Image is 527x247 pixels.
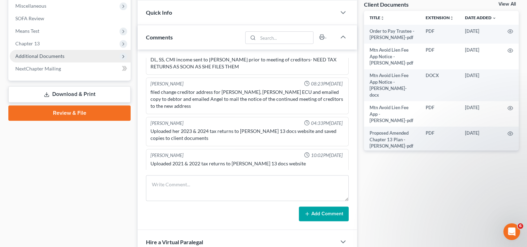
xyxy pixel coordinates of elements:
[6,54,134,97] div: Furonda says…
[150,56,344,70] div: DL, SS, CMI income sent to [PERSON_NAME] prior to meeting of creditors- NEED TAX RETURNS AS SOON ...
[450,16,454,20] i: unfold_more
[459,127,502,152] td: [DATE]
[8,86,131,103] a: Download & Print
[465,15,496,20] a: Date Added expand_more
[33,194,39,199] button: Upload attachment
[150,152,184,159] div: [PERSON_NAME]
[15,3,46,9] span: Miscellaneous
[311,152,343,159] span: 10:02PM[DATE]
[15,15,44,21] span: SOFA Review
[34,7,59,12] h1: Operator
[6,118,114,212] div: We do have this feature for the employment income section to average all pay advices entered, but...
[20,4,31,15] img: Profile image for Operator
[364,25,420,44] td: Order to Pay Trustee - [PERSON_NAME]-pdf
[146,239,203,245] span: Hire a Virtual Paralegal
[258,32,313,44] input: Search...
[370,15,385,20] a: Titleunfold_more
[8,105,131,121] a: Review & File
[311,81,343,87] span: 08:23PM[DATE]
[10,12,131,25] a: SOFA Review
[146,34,173,40] span: Comments
[150,89,344,110] div: filed change creditor address for [PERSON_NAME], [PERSON_NAME] ECU and emailed copy to debtor and...
[420,127,459,152] td: PDF
[426,15,454,20] a: Extensionunfold_more
[492,16,496,20] i: expand_more
[122,3,135,15] div: Close
[6,118,134,217] div: James says…
[364,69,420,102] td: Mtn Avoid Lien Fee App Notice - [PERSON_NAME]-docx
[459,69,502,102] td: [DATE]
[364,1,409,8] div: Client Documents
[518,223,523,229] span: 6
[15,28,39,34] span: Means Test
[119,191,131,202] button: Send a message…
[44,194,50,199] button: Start recording
[150,128,344,142] div: Uploaded her 2023 & 2024 tax returns to [PERSON_NAME] 13 docs website and saved copies to client ...
[364,101,420,127] td: Mtn Avoid Lien Fee App - [PERSON_NAME]-pdf
[25,54,134,97] div: Thats the thing, I shouldnt have to calculate a monthly average. why wont the system do it? I alr...
[150,120,184,127] div: [PERSON_NAME]
[10,62,131,75] a: NextChapter Mailing
[49,97,134,113] div: $2726 is the monthly average
[420,69,459,102] td: DOCX
[459,44,502,69] td: [DATE]
[299,207,349,221] button: Add Comment
[150,81,184,87] div: [PERSON_NAME]
[150,160,344,167] div: Uploaded 2021 & 2022 tax returns to [PERSON_NAME] 13 docs website
[311,120,343,127] span: 04:33PM[DATE]
[109,3,122,16] button: Home
[364,44,420,69] td: Mtn Avoid Lien Fee App Notice - [PERSON_NAME]-pdf
[6,179,133,191] textarea: Message…
[420,44,459,69] td: PDF
[11,194,16,199] button: Emoji picker
[420,101,459,127] td: PDF
[22,194,28,199] button: Gif picker
[11,122,109,170] div: We do have this feature for the employment income section to average all pay advices entered, but...
[15,40,40,46] span: Chapter 13
[15,66,61,72] span: NextChapter Mailing
[31,58,128,92] div: Thats the thing, I shouldnt have to calculate a monthly average. why wont the system do it? I alr...
[15,53,64,59] span: Additional Documents
[364,127,420,152] td: Proposed Amended Chapter 13 Plan - [PERSON_NAME]-pdf
[380,16,385,20] i: unfold_more
[6,97,134,118] div: Furonda says…
[146,9,172,16] span: Quick Info
[11,173,109,208] div: I have also added the payment entry for you into the non-employment section. It should be under t...
[5,3,18,16] button: go back
[55,102,128,108] div: $2726 is the monthly average
[498,2,516,7] a: View All
[503,223,520,240] iframe: Intercom live chat
[420,25,459,44] td: PDF
[459,101,502,127] td: [DATE]
[459,25,502,44] td: [DATE]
